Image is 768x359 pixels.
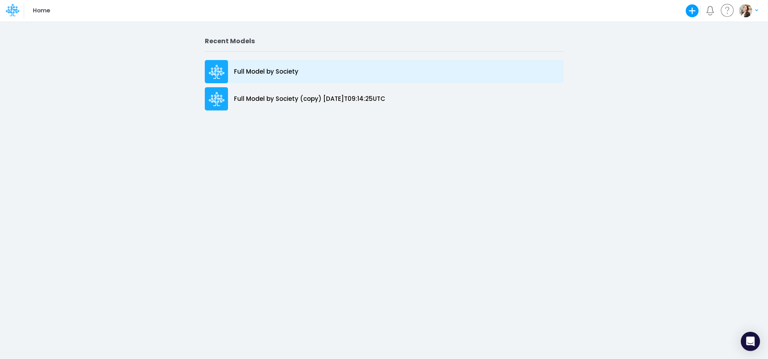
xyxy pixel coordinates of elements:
[33,6,50,15] p: Home
[205,37,564,45] h2: Recent Models
[205,58,564,85] a: Full Model by Society
[205,85,564,112] a: Full Model by Society (copy) [DATE]T09:14:25UTC
[234,67,298,76] p: Full Model by Society
[706,6,715,15] a: Notifications
[741,332,760,351] div: Open Intercom Messenger
[234,94,385,104] p: Full Model by Society (copy) [DATE]T09:14:25UTC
